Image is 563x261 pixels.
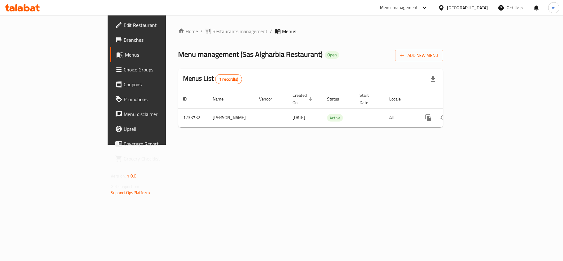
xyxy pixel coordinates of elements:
[380,4,418,11] div: Menu-management
[110,122,202,136] a: Upsell
[110,107,202,122] a: Menu disclaimer
[178,28,443,35] nav: breadcrumb
[395,50,443,61] button: Add New Menu
[447,4,488,11] div: [GEOGRAPHIC_DATA]
[110,62,202,77] a: Choice Groups
[426,72,441,87] div: Export file
[282,28,296,35] span: Menus
[212,28,267,35] span: Restaurants management
[325,51,339,59] div: Open
[111,172,126,180] span: Version:
[124,81,197,88] span: Coupons
[259,95,280,103] span: Vendor
[292,92,315,106] span: Created On
[124,66,197,73] span: Choice Groups
[327,95,347,103] span: Status
[421,110,436,125] button: more
[110,47,202,62] a: Menus
[183,95,195,103] span: ID
[111,189,150,197] a: Support.OpsPlatform
[110,92,202,107] a: Promotions
[124,21,197,29] span: Edit Restaurant
[208,108,254,127] td: [PERSON_NAME]
[183,74,242,84] h2: Menus List
[215,74,242,84] div: Total records count
[124,36,197,44] span: Branches
[124,140,197,148] span: Coverage Report
[292,113,305,122] span: [DATE]
[213,95,232,103] span: Name
[327,114,343,122] span: Active
[178,90,485,127] table: enhanced table
[416,90,485,109] th: Actions
[270,28,272,35] li: /
[178,47,322,61] span: Menu management ( Sas Algharbia Restaurant )
[205,28,267,35] a: Restaurants management
[124,110,197,118] span: Menu disclaimer
[110,151,202,166] a: Grocery Checklist
[110,77,202,92] a: Coupons
[110,136,202,151] a: Coverage Report
[127,172,136,180] span: 1.0.0
[325,52,339,58] span: Open
[360,92,377,106] span: Start Date
[400,52,438,59] span: Add New Menu
[389,95,409,103] span: Locale
[111,182,139,190] span: Get support on:
[552,4,556,11] span: m
[384,108,416,127] td: All
[436,110,451,125] button: Change Status
[125,51,197,58] span: Menus
[215,76,242,82] span: 1 record(s)
[124,155,197,162] span: Grocery Checklist
[124,125,197,133] span: Upsell
[124,96,197,103] span: Promotions
[110,32,202,47] a: Branches
[355,108,384,127] td: -
[110,18,202,32] a: Edit Restaurant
